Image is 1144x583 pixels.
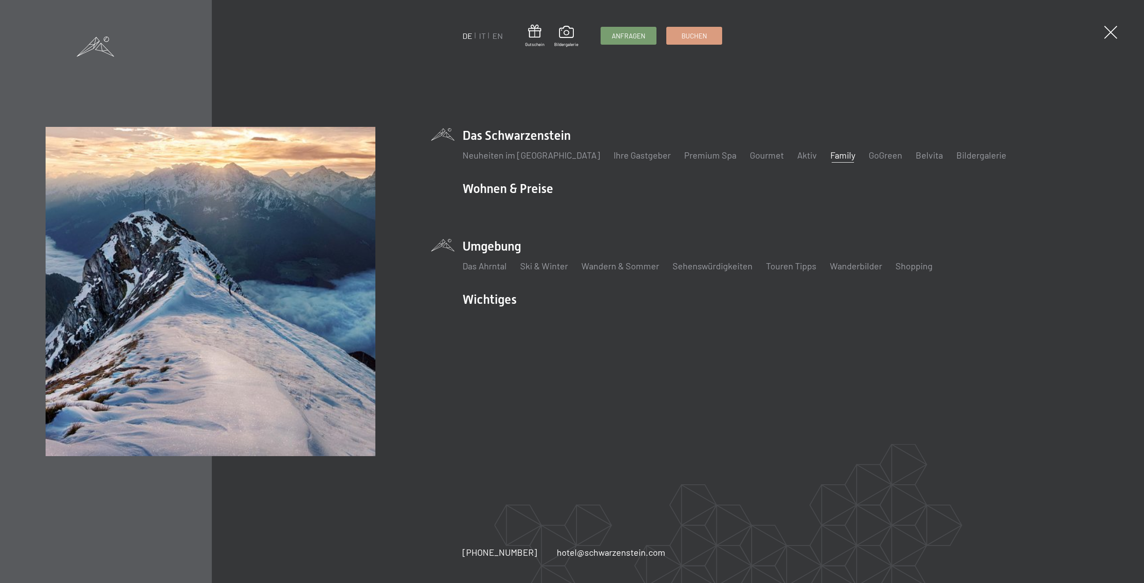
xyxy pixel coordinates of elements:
a: hotel@schwarzenstein.com [557,546,665,558]
a: Aktiv [797,150,817,160]
a: Das Ahrntal [463,260,507,271]
a: GoGreen [869,150,902,160]
span: Gutschein [525,41,544,47]
a: [PHONE_NUMBER] [463,546,537,558]
a: Ihre Gastgeber [614,150,671,160]
img: Ein Familienhotel in Südtirol zum Verlieben [46,127,375,456]
span: [PHONE_NUMBER] [463,547,537,558]
a: Touren Tipps [766,260,816,271]
a: Premium Spa [684,150,736,160]
a: IT [479,31,486,41]
a: Gutschein [525,25,544,47]
span: Bildergalerie [554,41,578,47]
a: Ski & Winter [520,260,568,271]
a: Sehenswürdigkeiten [673,260,753,271]
a: EN [492,31,503,41]
a: DE [463,31,472,41]
a: Neuheiten im [GEOGRAPHIC_DATA] [463,150,600,160]
a: Gourmet [750,150,784,160]
a: Family [830,150,855,160]
a: Bildergalerie [956,150,1006,160]
a: Buchen [667,27,722,44]
a: Wandern & Sommer [581,260,659,271]
a: Belvita [916,150,943,160]
span: Buchen [681,31,707,41]
a: Shopping [896,260,933,271]
a: Bildergalerie [554,26,578,47]
a: Anfragen [601,27,656,44]
a: Wanderbilder [830,260,882,271]
span: Anfragen [612,31,645,41]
